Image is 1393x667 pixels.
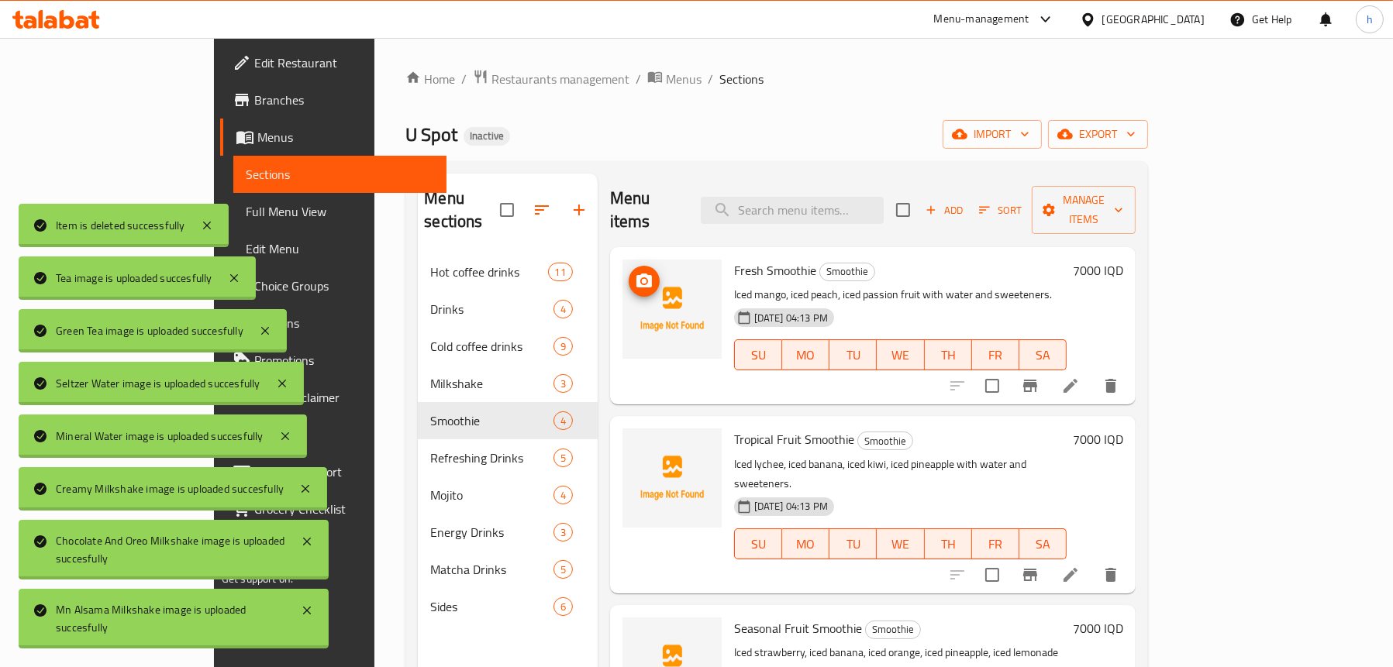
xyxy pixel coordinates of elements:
[220,81,447,119] a: Branches
[877,528,924,559] button: WE
[418,551,597,588] div: Matcha Drinks5
[553,486,573,504] div: items
[782,528,829,559] button: MO
[925,339,972,370] button: TH
[788,533,823,555] span: MO
[836,533,871,555] span: TU
[734,528,782,559] button: SU
[719,70,764,88] span: Sections
[430,374,553,393] span: Milkshake
[1019,528,1067,559] button: SA
[418,476,597,514] div: Mojito4
[1060,125,1136,144] span: export
[464,129,510,143] span: Inactive
[553,560,573,579] div: items
[788,344,823,366] span: MO
[220,342,447,379] a: Promotions
[1026,533,1060,555] span: SA
[858,432,912,450] span: Smoothie
[254,277,434,295] span: Choice Groups
[554,488,572,503] span: 4
[554,302,572,317] span: 4
[610,187,682,233] h2: Menu items
[782,339,829,370] button: MO
[829,339,877,370] button: TU
[56,532,285,567] div: Chocolate And Oreo Milkshake image is uploaded succesfully
[636,70,641,88] li: /
[866,621,920,638] span: Smoothie
[424,187,499,233] h2: Menu sections
[748,311,834,325] span: [DATE] 04:13 PM
[1073,260,1123,281] h6: 7000 IQD
[887,194,919,226] span: Select section
[734,259,816,282] span: Fresh Smoothie
[1026,344,1060,366] span: SA
[554,600,572,614] span: 6
[554,525,572,540] span: 3
[254,462,434,481] span: Coverage Report
[978,533,1013,555] span: FR
[430,486,553,504] span: Mojito
[647,69,702,89] a: Menus
[622,428,722,528] img: Tropical Fruit Smoothie
[254,425,434,444] span: Upsell
[976,559,1009,591] span: Select to update
[1367,11,1373,28] span: h
[554,376,572,391] span: 3
[1032,186,1136,234] button: Manage items
[430,449,553,467] span: Refreshing Drinks
[554,339,572,354] span: 9
[220,267,447,304] a: Choice Groups
[430,337,553,356] span: Cold coffee drinks
[734,455,1067,493] p: Iced lychee, iced banana, iced kiwi, iced pineapple with water and sweeteners.
[430,523,553,542] span: Energy Drinks
[56,428,264,445] div: Mineral Water image is uploaded succesfully
[734,428,854,451] span: Tropical Fruit Smoothie
[461,70,467,88] li: /
[1092,367,1129,404] button: delete
[919,198,969,222] span: Add item
[1073,428,1123,450] h6: 7000 IQD
[254,388,434,407] span: Menu disclaimer
[943,120,1042,149] button: import
[246,165,434,184] span: Sections
[549,265,572,280] span: 11
[418,402,597,439] div: Smoothie4
[748,499,834,514] span: [DATE] 04:13 PM
[734,285,1067,304] p: Iced mango, iced peach, iced passion fruit with water and sweeteners.
[233,156,447,193] a: Sections
[919,198,969,222] button: Add
[56,375,260,392] div: Seltzer Water image is uploaded succesfully
[701,197,884,224] input: search
[836,344,871,366] span: TU
[629,266,660,297] button: upload picture
[56,322,243,339] div: Green Tea image is uploaded succesfully
[955,125,1029,144] span: import
[708,70,713,88] li: /
[925,528,972,559] button: TH
[220,453,447,490] a: Coverage Report
[1061,376,1080,395] a: Edit menu item
[254,314,434,332] span: Coupons
[877,339,924,370] button: WE
[473,69,629,89] a: Restaurants management
[418,588,597,625] div: Sides6
[233,193,447,230] a: Full Menu View
[56,217,185,234] div: Item is deleted successfully
[734,617,862,640] span: Seasonal Fruit Smoothie
[934,10,1029,29] div: Menu-management
[430,560,553,579] span: Matcha Drinks
[56,270,212,287] div: Tea image is uploaded succesfully
[220,119,447,156] a: Menus
[220,416,447,453] a: Upsell
[923,201,965,219] span: Add
[418,328,597,365] div: Cold coffee drinks9
[741,533,776,555] span: SU
[418,514,597,551] div: Energy Drinks3
[1012,367,1049,404] button: Branch-specific-item
[430,597,553,616] span: Sides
